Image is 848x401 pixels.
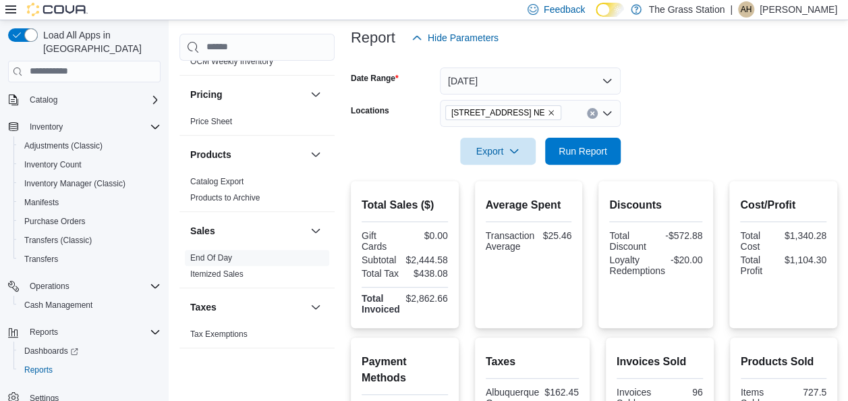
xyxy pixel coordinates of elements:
[19,157,87,173] a: Inventory Count
[405,255,447,265] div: $2,444.58
[24,346,78,356] span: Dashboards
[19,232,97,248] a: Transfers (Classic)
[662,387,703,398] div: 96
[19,362,58,378] a: Reports
[13,342,166,360] a: Dashboards
[179,326,335,348] div: Taxes
[19,138,108,154] a: Adjustments (Classic)
[190,253,232,263] a: End Of Day
[19,176,161,192] span: Inventory Manager (Classic)
[190,176,244,187] span: Catalog Export
[190,148,305,161] button: Products
[19,213,161,230] span: Purchase Orders
[405,293,447,304] div: $2,862.66
[13,250,166,269] button: Transfers
[362,293,400,315] strong: Total Invoiced
[13,193,166,212] button: Manifests
[486,230,535,252] div: Transaction Average
[362,255,400,265] div: Subtotal
[785,255,826,265] div: $1,104.30
[440,68,621,95] button: [DATE]
[179,113,335,135] div: Pricing
[19,232,161,248] span: Transfers (Classic)
[3,117,166,136] button: Inventory
[609,255,665,276] div: Loyalty Redemptions
[24,216,86,227] span: Purchase Orders
[351,73,399,84] label: Date Range
[738,1,754,18] div: Alysia Hernandez
[179,53,335,75] div: OCM
[19,251,161,267] span: Transfers
[740,255,779,276] div: Total Profit
[190,224,305,238] button: Sales
[587,108,598,119] button: Clear input
[3,323,166,342] button: Reports
[609,197,702,213] h2: Discounts
[190,88,222,101] h3: Pricing
[190,252,232,263] span: End Of Day
[547,109,555,117] button: Remove 8920 Menaul Blvd. NE from selection in this group
[19,251,63,267] a: Transfers
[451,106,545,119] span: [STREET_ADDRESS] NE
[190,329,248,339] a: Tax Exemptions
[190,193,260,203] a: Products to Archive
[30,95,57,105] span: Catalog
[407,268,448,279] div: $438.08
[648,1,725,18] p: The Grass Station
[24,92,63,108] button: Catalog
[19,176,131,192] a: Inventory Manager (Classic)
[658,230,702,241] div: -$572.88
[30,122,63,132] span: Inventory
[190,329,248,340] span: Tax Exemptions
[362,230,402,252] div: Gift Cards
[596,3,624,17] input: Dark Mode
[406,24,504,51] button: Hide Parameters
[190,300,305,314] button: Taxes
[190,56,273,67] span: OCM Weekly Inventory
[740,230,779,252] div: Total Cost
[19,362,161,378] span: Reports
[351,105,389,116] label: Locations
[596,17,596,18] span: Dark Mode
[190,269,244,279] span: Itemized Sales
[19,297,98,313] a: Cash Management
[13,155,166,174] button: Inventory Count
[602,108,613,119] button: Open list of options
[24,324,161,340] span: Reports
[544,3,585,16] span: Feedback
[13,174,166,193] button: Inventory Manager (Classic)
[540,230,571,241] div: $25.46
[468,138,528,165] span: Export
[24,235,92,246] span: Transfers (Classic)
[24,254,58,265] span: Transfers
[24,278,75,294] button: Operations
[730,1,733,18] p: |
[24,278,161,294] span: Operations
[671,255,702,265] div: -$20.00
[190,117,232,126] a: Price Sheet
[19,297,161,313] span: Cash Management
[545,138,621,165] button: Run Report
[19,194,64,211] a: Manifests
[609,230,653,252] div: Total Discount
[38,28,161,55] span: Load All Apps in [GEOGRAPHIC_DATA]
[13,296,166,315] button: Cash Management
[24,159,82,170] span: Inventory Count
[308,223,324,239] button: Sales
[741,354,826,370] h2: Products Sold
[24,140,103,151] span: Adjustments (Classic)
[19,157,161,173] span: Inventory Count
[362,197,448,213] h2: Total Sales ($)
[19,194,161,211] span: Manifests
[3,277,166,296] button: Operations
[190,177,244,186] a: Catalog Export
[190,192,260,203] span: Products to Archive
[30,281,69,292] span: Operations
[308,146,324,163] button: Products
[785,230,826,241] div: $1,340.28
[741,1,752,18] span: AH
[428,31,499,45] span: Hide Parameters
[24,300,92,311] span: Cash Management
[445,105,562,120] span: 8920 Menaul Blvd. NE
[24,119,161,135] span: Inventory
